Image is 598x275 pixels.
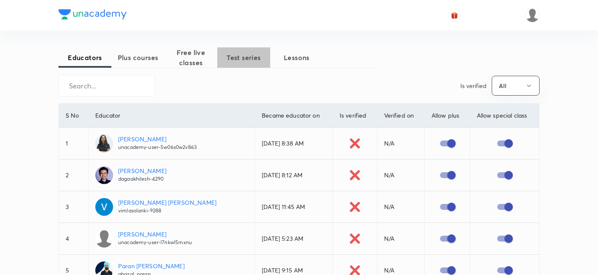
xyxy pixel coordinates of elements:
[118,135,197,143] p: [PERSON_NAME]
[118,207,216,214] p: vimlasolanki-9288
[58,9,127,22] a: Company Logo
[377,159,424,191] td: N/A
[118,261,185,270] p: Paran [PERSON_NAME]
[59,191,88,223] td: 3
[118,198,216,207] p: [PERSON_NAME] [PERSON_NAME]
[59,223,88,255] td: 4
[255,104,333,128] th: Became educator on
[88,104,255,128] th: Educator
[377,128,424,159] td: N/A
[377,104,424,128] th: Verified on
[164,47,217,68] span: Free live classes
[270,52,323,63] span: Lessons
[58,9,127,19] img: Company Logo
[59,104,88,128] th: S No
[424,104,470,128] th: Allow plus
[111,52,164,63] span: Plus courses
[255,223,333,255] td: [DATE] 5:23 AM
[58,52,111,63] span: Educators
[59,128,88,159] td: 1
[95,230,248,247] a: [PERSON_NAME]unacademy-user-l7nkwl5rnxnu
[255,128,333,159] td: [DATE] 8:38 AM
[95,198,248,216] a: [PERSON_NAME] [PERSON_NAME]vimlasolanki-9288
[492,76,540,96] button: All
[377,191,424,223] td: N/A
[470,104,539,128] th: Allow special class
[95,135,248,152] a: [PERSON_NAME]unacademy-user-5w06s0w2v863
[118,175,166,183] p: dagaakhilesh-4290
[95,166,248,184] a: [PERSON_NAME]dagaakhilesh-4290
[59,159,88,191] td: 2
[332,104,377,128] th: Is verified
[217,52,270,63] span: Test series
[118,143,197,151] p: unacademy-user-5w06s0w2v863
[255,191,333,223] td: [DATE] 11:45 AM
[525,8,540,22] img: Drishti Chauhan
[118,239,192,246] p: unacademy-user-l7nkwl5rnxnu
[377,223,424,255] td: N/A
[255,159,333,191] td: [DATE] 8:12 AM
[59,75,155,96] input: Search...
[460,81,487,90] p: Is verified
[448,8,461,22] button: avatar
[118,166,166,175] p: [PERSON_NAME]
[118,230,192,239] p: [PERSON_NAME]
[451,11,458,19] img: avatar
